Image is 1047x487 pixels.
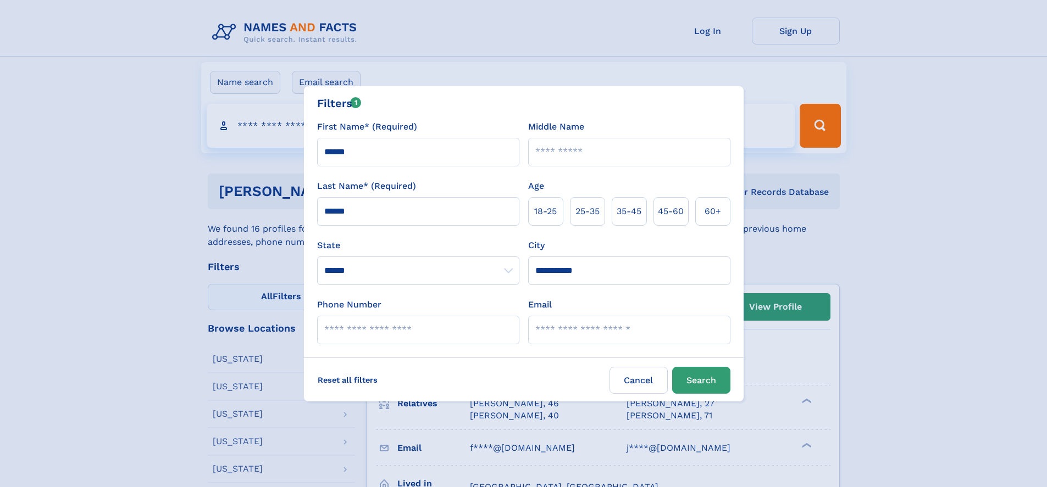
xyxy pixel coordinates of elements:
[528,180,544,193] label: Age
[617,205,641,218] span: 35‑45
[528,298,552,311] label: Email
[705,205,721,218] span: 60+
[575,205,600,218] span: 25‑35
[528,120,584,133] label: Middle Name
[317,239,519,252] label: State
[317,95,362,111] div: Filters
[672,367,730,394] button: Search
[528,239,545,252] label: City
[534,205,557,218] span: 18‑25
[317,120,417,133] label: First Name* (Required)
[317,180,416,193] label: Last Name* (Required)
[311,367,385,393] label: Reset all filters
[658,205,684,218] span: 45‑60
[317,298,381,311] label: Phone Number
[610,367,668,394] label: Cancel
